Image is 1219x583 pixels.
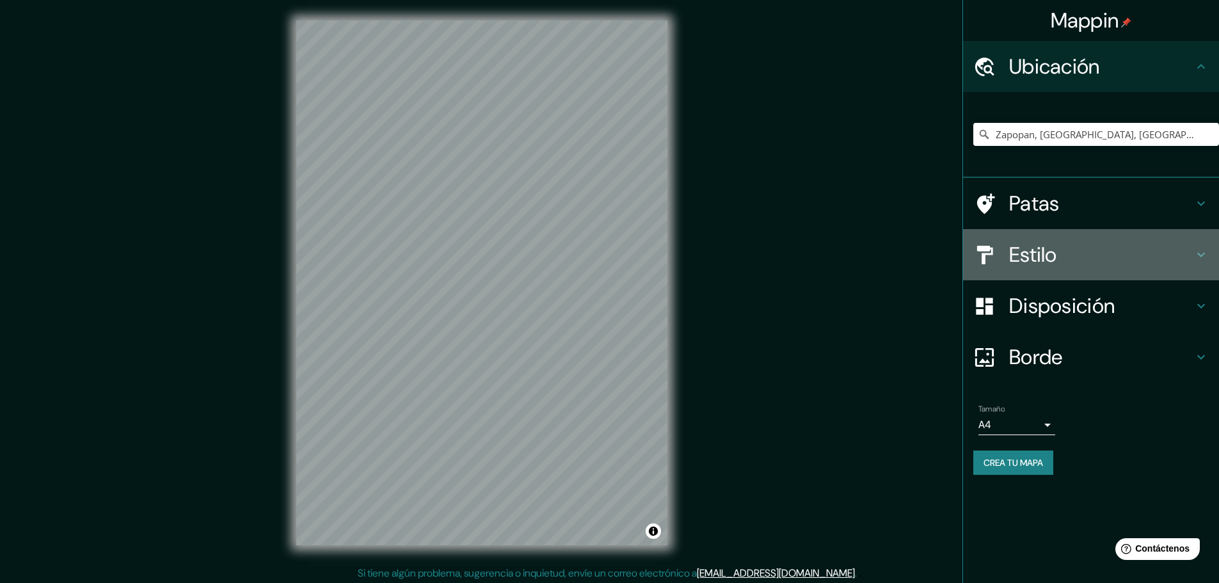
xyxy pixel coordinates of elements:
[855,566,857,580] font: .
[1121,17,1131,28] img: pin-icon.png
[978,418,991,431] font: A4
[963,331,1219,383] div: Borde
[1009,53,1100,80] font: Ubicación
[984,457,1043,468] font: Crea tu mapa
[963,178,1219,229] div: Patas
[963,41,1219,92] div: Ubicación
[857,566,859,580] font: .
[973,451,1053,475] button: Crea tu mapa
[1105,533,1205,569] iframe: Lanzador de widgets de ayuda
[978,415,1055,435] div: A4
[1009,344,1063,371] font: Borde
[358,566,697,580] font: Si tiene algún problema, sugerencia o inquietud, envíe un correo electrónico a
[978,404,1005,414] font: Tamaño
[859,566,861,580] font: .
[646,523,661,539] button: Activar o desactivar atribución
[1009,190,1060,217] font: Patas
[697,566,855,580] a: [EMAIL_ADDRESS][DOMAIN_NAME]
[1051,7,1119,34] font: Mappin
[973,123,1219,146] input: Elige tu ciudad o zona
[296,20,667,545] canvas: Mapa
[963,280,1219,331] div: Disposición
[1009,241,1057,268] font: Estilo
[1009,292,1115,319] font: Disposición
[963,229,1219,280] div: Estilo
